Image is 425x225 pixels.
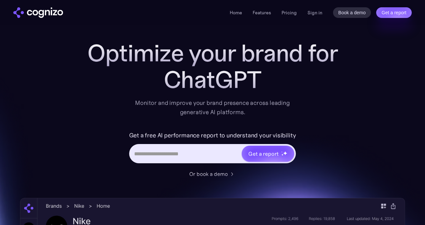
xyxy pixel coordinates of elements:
label: Get a free AI performance report to understand your visibility [129,130,296,141]
a: Home [230,10,242,16]
a: home [13,7,63,18]
div: ChatGPT [80,66,345,93]
a: Or book a demo [189,170,236,178]
a: Sign in [307,9,322,17]
a: Get a report [376,7,412,18]
img: cognizo logo [13,7,63,18]
div: Or book a demo [189,170,228,178]
img: star [281,151,282,152]
a: Features [253,10,271,16]
h1: Optimize your brand for [80,40,345,66]
a: Pricing [282,10,297,16]
form: Hero URL Input Form [129,130,296,167]
a: Book a demo [333,7,371,18]
img: star [281,154,284,156]
img: star [283,151,287,155]
div: Monitor and improve your brand presence across leading generative AI platforms. [131,98,294,117]
a: Get a reportstarstarstar [241,145,295,162]
div: Get a report [248,150,278,158]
